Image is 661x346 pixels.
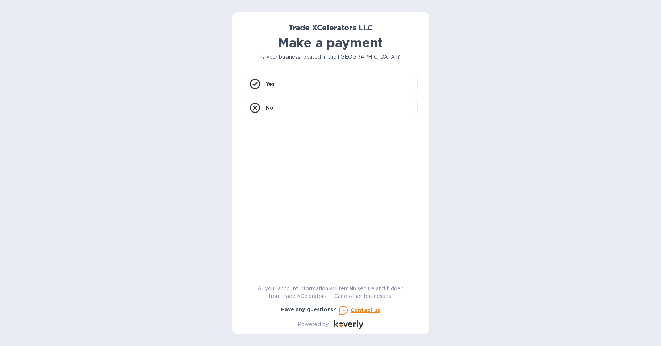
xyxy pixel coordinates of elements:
[244,285,418,300] p: All your account information will remain secure and hidden from Trade XCelerators LLC and other b...
[266,104,273,111] p: No
[351,307,380,313] u: Contact us
[288,23,373,32] b: Trade XCelerators LLC
[298,321,329,328] p: Powered by
[266,80,275,88] p: Yes
[244,35,418,50] h1: Make a payment
[281,307,336,312] b: Have any questions?
[244,53,418,61] p: Is your business located in the [GEOGRAPHIC_DATA]?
